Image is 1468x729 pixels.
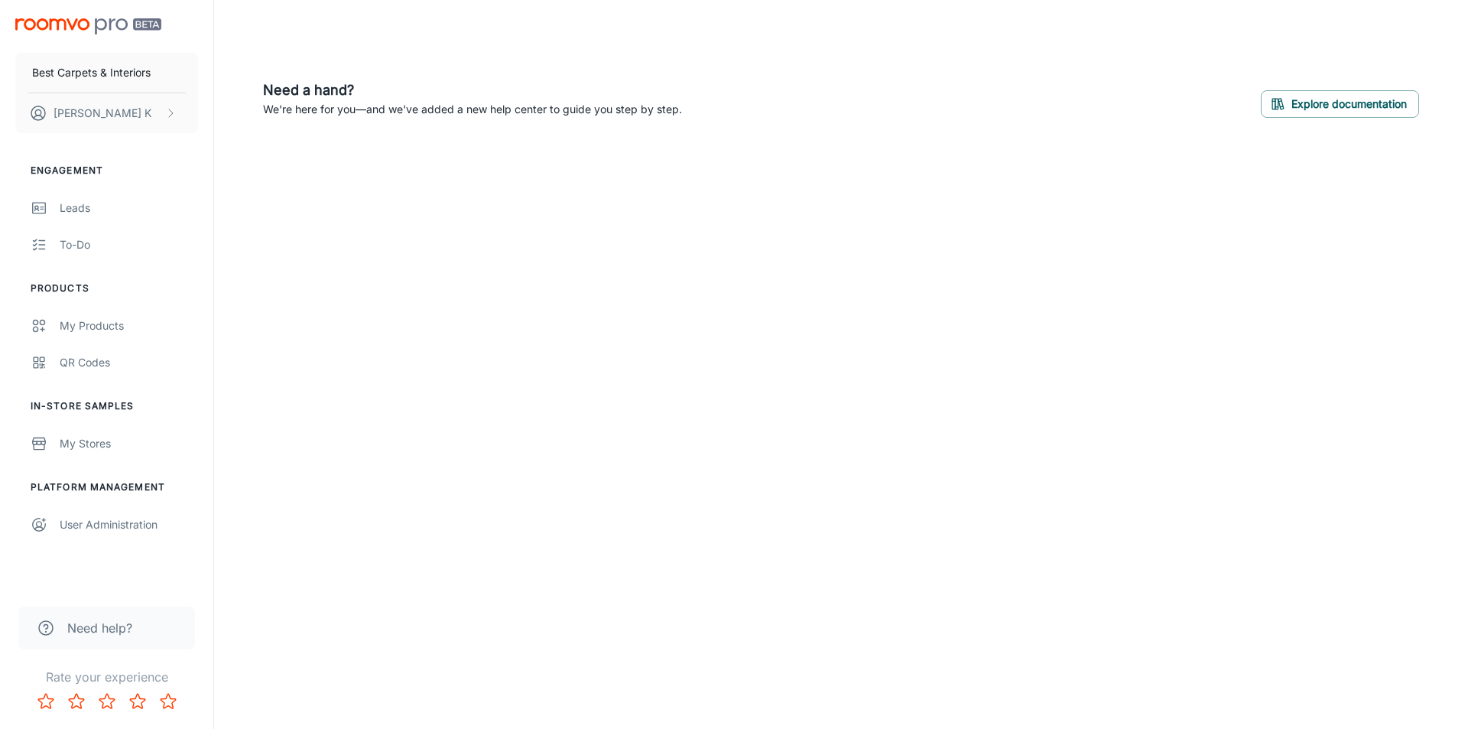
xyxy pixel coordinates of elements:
[263,80,682,101] h6: Need a hand?
[15,53,198,93] button: Best Carpets & Interiors
[15,18,161,34] img: Roomvo PRO Beta
[15,93,198,133] button: [PERSON_NAME] K
[1261,95,1419,110] a: Explore documentation
[263,101,682,118] p: We're here for you—and we've added a new help center to guide you step by step.
[54,105,151,122] p: [PERSON_NAME] K
[1261,90,1419,118] button: Explore documentation
[32,64,151,81] p: Best Carpets & Interiors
